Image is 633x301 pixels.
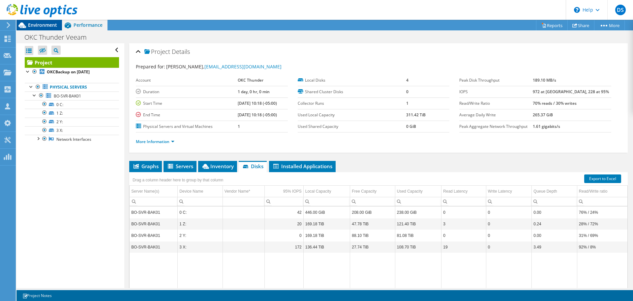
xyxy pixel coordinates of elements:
[577,230,627,241] td: Column Read/Write ratio, Value 31% / 69%
[238,112,277,118] b: [DATE] 10:18 (-05:00)
[441,230,486,241] td: Column Read Latency, Value 0
[25,126,119,135] a: 3 X:
[265,230,303,241] td: Column 95% IOPS, Value 0
[172,48,190,56] span: Details
[532,197,577,206] td: Column Queue Depth, Filter cell
[178,230,223,241] td: Column Device Name, Value 2 Y:
[533,112,553,118] b: 265.37 GiB
[395,230,441,241] td: Column Used Capacity, Value 81.08 TiB
[131,187,159,195] div: Server Name(s)
[144,49,170,55] span: Project
[265,207,303,218] td: Column 95% IOPS, Value 42
[441,197,486,206] td: Column Read Latency, Filter cell
[303,218,350,230] td: Column Local Capacity, Value 169.18 TiB
[303,241,350,253] td: Column Local Capacity, Value 136.44 TiB
[395,241,441,253] td: Column Used Capacity, Value 108.70 TiB
[283,187,302,195] div: 95% IOPS
[265,241,303,253] td: Column 95% IOPS, Value 172
[25,92,119,100] a: BO-SVR-BAK01
[130,230,178,241] td: Column Server Name(s), Value BO-SVR-BAK01
[459,112,533,118] label: Average Daily Write
[577,186,627,197] td: Read/Write ratio Column
[136,89,238,95] label: Duration
[459,77,533,84] label: Peak Disk Throughput
[443,187,467,195] div: Read Latency
[533,124,560,129] b: 1.61 gigabits/s
[131,175,225,185] div: Drag a column header here to group by that column
[577,207,627,218] td: Column Read/Write ratio, Value 76% / 24%
[25,135,119,143] a: Network Interfaces
[397,187,423,195] div: Used Capacity
[406,100,408,106] b: 1
[265,186,303,197] td: 95% IOPS Column
[486,186,532,197] td: Write Latency Column
[25,68,119,76] a: OKCBackup on [DATE]
[441,241,486,253] td: Column Read Latency, Value 19
[130,207,178,218] td: Column Server Name(s), Value BO-SVR-BAK01
[298,89,406,95] label: Shared Cluster Disks
[574,7,580,13] svg: \n
[178,241,223,253] td: Column Device Name, Value 3 X:
[441,186,486,197] td: Read Latency Column
[223,197,264,206] td: Column Vendor Name*, Filter cell
[533,187,557,195] div: Queue Depth
[223,230,264,241] td: Column Vendor Name*, Value
[350,218,395,230] td: Column Free Capacity, Value 47.78 TiB
[25,57,119,68] a: Project
[533,89,609,94] b: 972 at [GEOGRAPHIC_DATA], 228 at 95%
[130,197,178,206] td: Column Server Name(s), Filter cell
[406,77,408,83] b: 4
[350,186,395,197] td: Free Capacity Column
[577,197,627,206] td: Column Read/Write ratio, Filter cell
[298,77,406,84] label: Local Disks
[305,187,331,195] div: Local Capacity
[584,174,621,183] a: Export to Excel
[25,118,119,126] a: 2 Y:
[486,207,532,218] td: Column Write Latency, Value 0
[136,123,238,130] label: Physical Servers and Virtual Machines
[223,186,264,197] td: Vendor Name* Column
[133,163,159,169] span: Graphs
[130,241,178,253] td: Column Server Name(s), Value BO-SVR-BAK01
[532,186,577,197] td: Queue Depth Column
[28,22,57,28] span: Environment
[223,241,264,253] td: Column Vendor Name*, Value
[47,69,90,75] b: OKCBackup on [DATE]
[533,77,556,83] b: 189.10 MB/s
[303,197,350,206] td: Column Local Capacity, Filter cell
[577,241,627,253] td: Column Read/Write ratio, Value 92% / 8%
[25,83,119,92] a: Physical Servers
[201,163,234,169] span: Inventory
[272,163,332,169] span: Installed Applications
[350,230,395,241] td: Column Free Capacity, Value 88.10 TiB
[441,218,486,230] td: Column Read Latency, Value 3
[395,207,441,218] td: Column Used Capacity, Value 238.00 GiB
[167,163,193,169] span: Servers
[298,123,406,130] label: Used Shared Capacity
[223,207,264,218] td: Column Vendor Name*, Value
[350,197,395,206] td: Column Free Capacity, Filter cell
[532,241,577,253] td: Column Queue Depth, Value 3.49
[303,186,350,197] td: Local Capacity Column
[238,100,277,106] b: [DATE] 10:18 (-05:00)
[395,197,441,206] td: Column Used Capacity, Filter cell
[25,109,119,117] a: 1 Z:
[536,20,568,30] a: Reports
[179,187,203,195] div: Device Name
[532,207,577,218] td: Column Queue Depth, Value 0.00
[298,100,406,107] label: Collector Runs
[350,241,395,253] td: Column Free Capacity, Value 27.74 TiB
[532,218,577,230] td: Column Queue Depth, Value 0.24
[242,163,263,169] span: Disks
[178,197,223,206] td: Column Device Name, Filter cell
[395,186,441,197] td: Used Capacity Column
[136,112,238,118] label: End Time
[178,218,223,230] td: Column Device Name, Value 1 Z:
[25,100,119,109] a: 0 C:
[178,186,223,197] td: Device Name Column
[54,93,81,99] span: BO-SVR-BAK01
[441,207,486,218] td: Column Read Latency, Value 0
[238,124,240,129] b: 1
[225,187,263,195] div: Vendor Name*
[298,112,406,118] label: Used Local Capacity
